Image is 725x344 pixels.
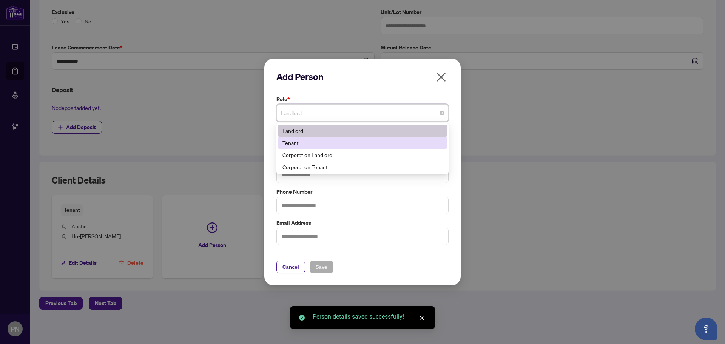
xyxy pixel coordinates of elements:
div: Landlord [278,125,447,137]
button: Open asap [695,318,717,340]
div: Corporation Landlord [282,151,443,159]
span: close [435,71,447,83]
label: Phone Number [276,188,449,196]
span: Landlord [281,106,444,120]
span: close-circle [440,111,444,115]
label: Role [276,95,449,103]
div: Person details saved successfully! [313,312,426,321]
div: Landlord [282,126,443,135]
span: close [419,315,424,321]
button: Cancel [276,261,305,273]
div: Corporation Landlord [278,149,447,161]
span: check-circle [299,315,305,321]
h2: Add Person [276,71,449,83]
div: Tenant [282,139,443,147]
label: Email Address [276,219,449,227]
a: Close [418,314,426,322]
div: Corporation Tenant [278,161,447,173]
button: Save [310,261,333,273]
div: Tenant [278,137,447,149]
span: Cancel [282,261,299,273]
div: Corporation Tenant [282,163,443,171]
